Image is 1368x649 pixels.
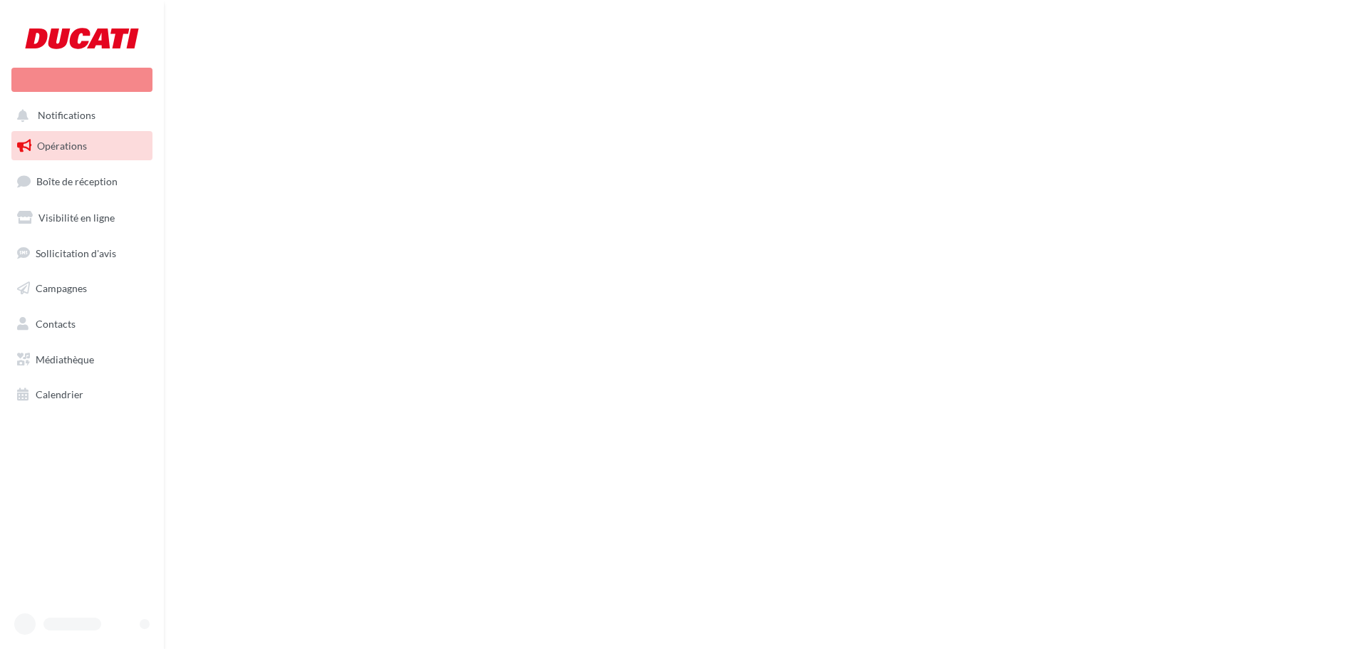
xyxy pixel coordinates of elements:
a: Médiathèque [9,345,155,375]
span: Contacts [36,318,76,330]
span: Visibilité en ligne [38,212,115,224]
a: Sollicitation d'avis [9,239,155,269]
span: Opérations [37,140,87,152]
span: Sollicitation d'avis [36,246,116,259]
span: Campagnes [36,282,87,294]
a: Contacts [9,309,155,339]
div: Nouvelle campagne [11,68,152,92]
span: Notifications [38,110,95,122]
a: Calendrier [9,380,155,410]
a: Boîte de réception [9,166,155,197]
a: Opérations [9,131,155,161]
a: Campagnes [9,274,155,303]
a: Visibilité en ligne [9,203,155,233]
span: Calendrier [36,388,83,400]
span: Médiathèque [36,353,94,365]
span: Boîte de réception [36,175,118,187]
